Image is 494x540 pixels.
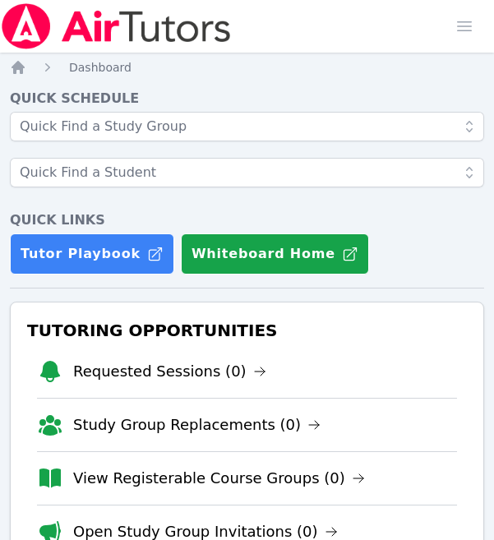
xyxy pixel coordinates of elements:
input: Quick Find a Study Group [10,112,484,141]
a: Tutor Playbook [10,233,174,275]
a: View Registerable Course Groups (0) [73,467,365,490]
span: Dashboard [69,61,132,74]
h3: Tutoring Opportunities [24,316,470,345]
input: Quick Find a Student [10,158,484,187]
h4: Quick Links [10,210,484,230]
h4: Quick Schedule [10,89,484,108]
a: Requested Sessions (0) [73,360,266,383]
button: Whiteboard Home [181,233,369,275]
a: Study Group Replacements (0) [73,413,321,436]
a: Dashboard [69,59,132,76]
nav: Breadcrumb [10,59,484,76]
